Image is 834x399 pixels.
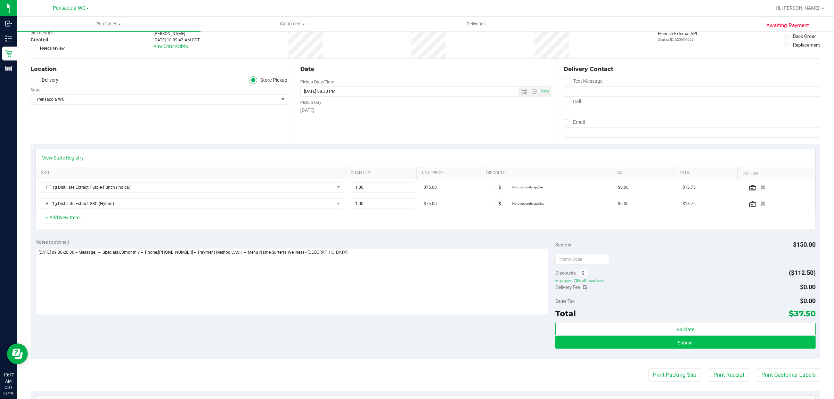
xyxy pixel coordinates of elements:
span: FT 1g Distillate Extract GSC (Hybrid) [40,199,334,209]
a: View State Registry [42,154,84,161]
input: Format: (999) 999-9999 [564,86,820,97]
input: Promo Code [555,254,609,264]
span: select [278,95,287,104]
span: No discounts applied [512,202,545,205]
label: Call [564,97,581,107]
inline-svg: Reports [5,65,12,72]
th: Action [737,167,809,180]
span: $0.00 [618,184,629,191]
label: Pickup Date/Time [300,79,334,85]
a: Discount [486,170,606,176]
span: Customers [201,21,384,27]
div: Location [31,65,287,73]
span: Submit [678,340,693,345]
span: NO DATA FOUND [40,182,343,193]
span: Pensacola WC [53,5,85,11]
inline-svg: Retail [5,50,12,57]
span: Subtotal [555,242,572,247]
iframe: Resource center [7,343,28,364]
span: Total [555,309,576,318]
a: SKU [41,170,342,176]
label: Text Message [564,76,603,86]
inline-svg: Inbound [5,20,12,27]
span: Pensacola WC [31,95,278,104]
span: FT 1g Distillate Extract Purple Punch (Indica) [40,182,334,192]
label: Store [31,87,40,93]
span: Delivery Fee [555,284,580,290]
span: $0.00 [618,201,629,207]
span: Notes (optional) [35,239,69,245]
p: 09/19 [3,391,14,396]
div: [PERSON_NAME] [154,31,200,37]
span: $75.00 [424,201,437,207]
span: Open the date view [518,89,530,94]
span: $18.75 [682,201,696,207]
a: View Order Activity [154,44,189,49]
a: Unit Price [422,170,478,176]
span: No discounts applied [512,185,545,189]
div: Replacement [793,41,820,48]
label: Pickup Day [300,99,321,106]
a: Total [679,170,735,176]
i: Edit Delivery Fee [583,285,588,290]
div: Date [300,65,550,73]
a: Deliveries [384,17,568,31]
input: 1.00 [352,199,415,209]
label: Delivery [31,76,58,84]
label: Email [564,117,585,127]
div: Flourish External API [658,31,697,42]
input: 1.00 [352,182,415,192]
span: $150.00 [793,241,816,248]
span: $0.00 [800,297,816,304]
span: Set Current date [539,86,551,96]
div: [DATE] [300,107,550,114]
span: NO DATA FOUND [40,198,343,209]
span: Created [31,36,48,43]
button: + Add New Item [41,212,84,223]
p: Original ID: 325609662 [658,37,697,42]
button: Validate [555,323,815,335]
label: Store Pickup [250,76,288,84]
div: Delivery Contact [564,65,820,73]
span: BioTrack ID: [31,30,53,36]
span: $0.00 [800,283,816,291]
button: Submit [555,336,815,349]
span: Hi, [PERSON_NAME]! [776,5,821,11]
span: Purchases [17,21,201,27]
button: Print Receipt [709,368,749,382]
a: Customers [201,17,384,31]
span: ($112.50) [789,269,816,276]
div: Back Order [793,33,816,40]
span: Open the time view [528,89,540,94]
inline-svg: Inventory [5,35,12,42]
input: Format: (999) 999-9999 [564,107,820,117]
button: Print Packing Slip [648,368,701,382]
span: $18.75 [682,184,696,191]
span: Discounts [555,267,576,279]
a: Quantity [351,170,414,176]
span: Needs review [40,45,65,51]
div: [DATE] 10:09:43 AM CDT [154,37,200,43]
span: Deliveries [457,21,495,27]
p: 10:17 AM CDT [3,372,14,391]
span: employee: 75% off purchase [555,278,815,283]
span: - [55,30,56,36]
span: Awaiting Payment [766,22,809,30]
a: Purchases [17,17,201,31]
button: Print Customer Labels [757,368,820,382]
span: $37.50 [789,309,816,318]
a: Tax [615,170,671,176]
span: $75.00 [424,184,437,191]
span: Validate [677,327,694,332]
span: Sales Tax [555,298,575,304]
